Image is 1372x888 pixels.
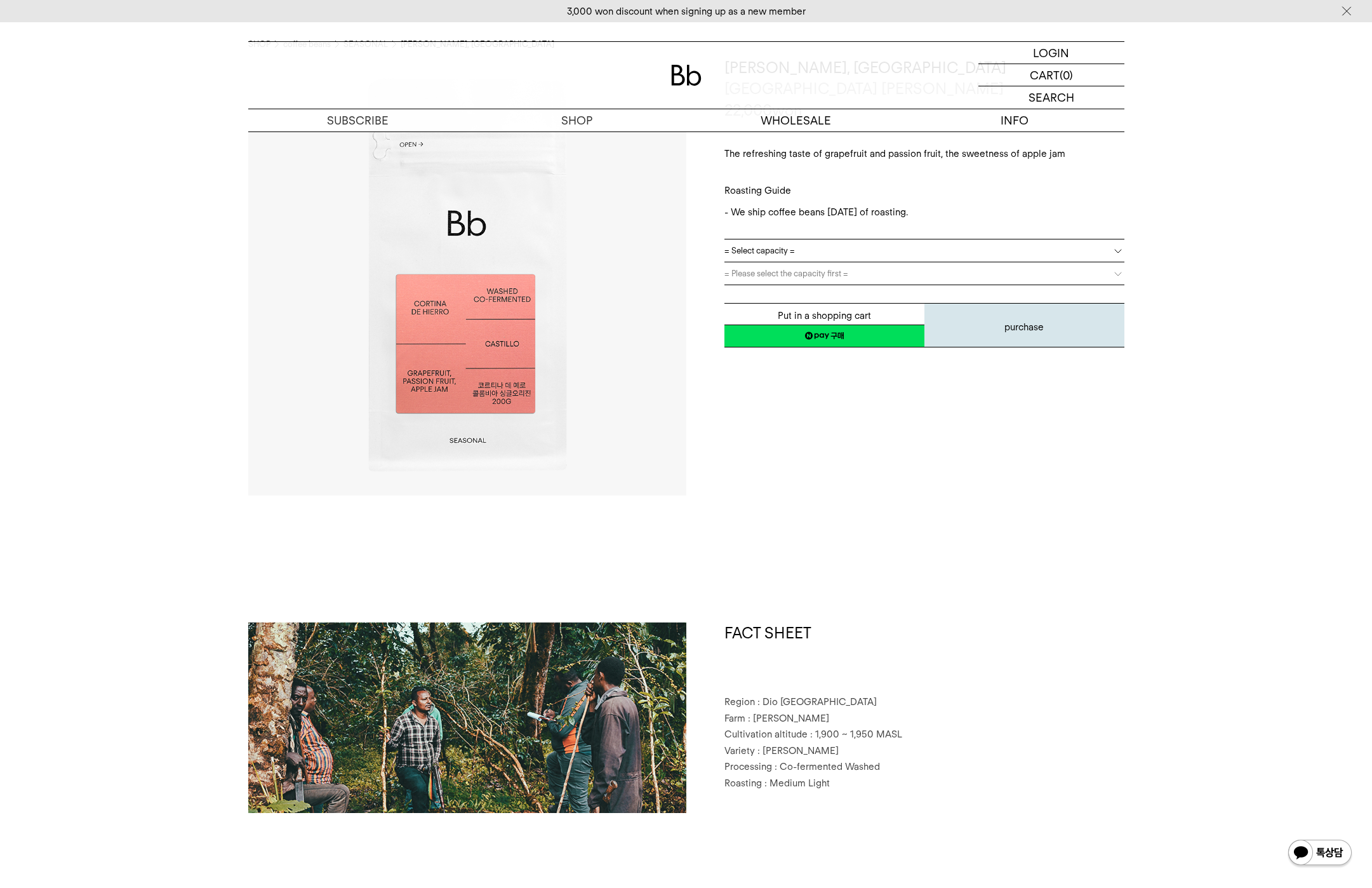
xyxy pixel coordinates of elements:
[248,57,686,495] img: Cortina de Jero, Colombia
[810,729,902,740] font: : 1,900 ~ 1,950 MASL
[924,303,1124,347] button: purchase
[1060,69,1073,82] font: (0)
[724,696,755,708] font: Region
[724,269,848,278] font: = Please select the capacity first =
[724,745,755,757] font: Variety
[761,114,831,127] font: WHOLESALE
[778,309,871,321] font: Put in a shopping cart
[724,777,762,789] font: Roasting
[724,170,733,181] font: ㅤ
[748,713,829,724] font: : [PERSON_NAME]
[978,42,1124,64] a: LOGIN
[1001,114,1029,127] font: INFO
[757,745,839,757] font: : [PERSON_NAME]
[775,761,880,772] font: : Co-fermented Washed
[248,109,467,131] a: SUBSCRIBE
[724,325,924,347] a: New window
[567,6,806,17] a: 3,000 won discount when signing up as a new member
[1030,69,1060,82] font: CART
[724,713,745,724] font: Farm
[764,777,830,789] font: : Medium Light
[561,114,592,127] font: SHOP
[1287,838,1353,869] img: KakaoTalk Channel 1:1 Chat Button
[724,148,1065,159] font: The refreshing taste of grapefruit and passion fruit, the sweetness of apple jam
[467,109,686,131] a: SHOP
[724,729,808,740] font: Cultivation altitude
[724,303,924,325] button: Put in a shopping cart
[327,114,389,127] font: SUBSCRIBE
[724,246,795,255] font: = Select capacity =
[724,761,772,772] font: Processing
[671,65,702,86] img: logo
[724,185,791,196] font: Roasting Guide
[724,206,908,218] font: - We ship coffee beans [DATE] of roasting.
[978,64,1124,86] a: CART (0)
[1004,321,1044,333] font: purchase
[757,696,877,708] font: : Dio [GEOGRAPHIC_DATA]
[724,624,811,642] font: FACT SHEET
[1033,46,1069,60] font: LOGIN
[1029,91,1074,104] font: SEARCH
[248,622,686,813] img: Cortina de Jero, Colombia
